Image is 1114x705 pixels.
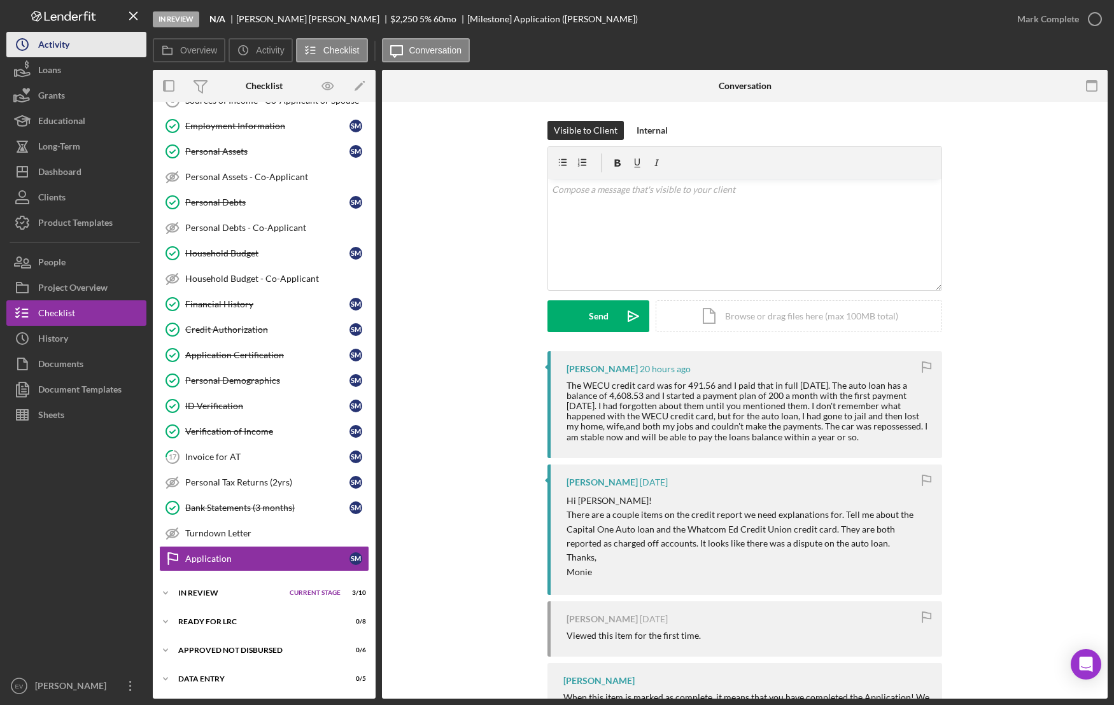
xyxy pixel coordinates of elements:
p: There are a couple items on the credit report we need explanations for. Tell me about the Capital... [567,508,929,550]
div: [PERSON_NAME] [567,614,638,624]
a: Turndown Letter [159,520,369,546]
div: Personal Debts - Co-Applicant [185,223,369,233]
div: 0 / 6 [343,646,366,654]
a: Project Overview [6,275,146,300]
div: ID Verification [185,401,349,411]
div: [PERSON_NAME] [567,364,638,374]
div: S M [349,298,362,311]
div: Application Certification [185,350,349,360]
time: 2025-09-03 06:19 [640,614,668,624]
div: S M [349,552,362,565]
div: S M [349,196,362,209]
div: Employment Information [185,121,349,131]
div: Data Entry [178,675,334,683]
button: Overview [153,38,225,62]
div: [PERSON_NAME] [PERSON_NAME] [236,14,390,24]
button: Clients [6,185,146,210]
div: Product Templates [38,210,113,239]
a: ID VerificationSM [159,393,369,419]
button: Mark Complete [1005,6,1108,32]
button: Send [547,300,649,332]
a: Credit AuthorizationSM [159,317,369,342]
div: 5 % [420,14,432,24]
button: Activity [6,32,146,57]
div: Personal Assets - Co-Applicant [185,172,369,182]
div: [Milestone] Application ([PERSON_NAME]) [467,14,638,24]
div: S M [349,323,362,336]
div: In Review [178,589,283,597]
button: Checklist [6,300,146,326]
div: History [38,326,68,354]
div: Application [185,554,349,564]
button: Long-Term [6,134,146,159]
div: Bank Statements (3 months) [185,503,349,513]
div: Clients [38,185,66,213]
time: 2025-09-23 00:38 [640,364,691,374]
a: Personal DebtsSM [159,190,369,215]
button: Checklist [296,38,368,62]
div: Conversation [719,81,772,91]
div: The WECU credit card was for 491.56 and I paid that in full [DATE]. The auto loan has a balance o... [567,380,929,442]
div: Open Intercom Messenger [1071,649,1101,680]
div: People [38,249,66,278]
div: 0 / 5 [343,675,366,683]
button: Document Templates [6,377,146,402]
a: Verification of IncomeSM [159,419,369,444]
div: Checklist [246,81,283,91]
div: S M [349,476,362,489]
div: Send [589,300,609,332]
span: Current Stage [290,589,341,597]
button: Internal [630,121,674,140]
a: Documents [6,351,146,377]
time: 2025-09-22 16:10 [640,477,668,487]
div: Documents [38,351,83,380]
div: S M [349,349,362,361]
div: 60 mo [434,14,456,24]
button: Visible to Client [547,121,624,140]
a: History [6,326,146,351]
a: Household BudgetSM [159,241,369,266]
div: S M [349,450,362,463]
label: Checklist [323,45,360,55]
button: Loans [6,57,146,83]
div: Approved Not Disbursed [178,646,334,654]
div: Activity [38,32,69,60]
a: Personal AssetsSM [159,139,369,164]
a: Financial HistorySM [159,291,369,317]
div: Personal Assets [185,146,349,157]
div: S M [349,120,362,132]
div: Financial History [185,299,349,309]
div: [PERSON_NAME] [567,477,638,487]
label: Conversation [409,45,462,55]
div: Credit Authorization [185,325,349,335]
button: Grants [6,83,146,108]
button: Sheets [6,402,146,428]
a: 17Invoice for ATSM [159,444,369,470]
a: Personal Tax Returns (2yrs)SM [159,470,369,495]
div: 0 / 8 [343,618,366,625]
div: S M [349,501,362,514]
div: S M [349,374,362,387]
label: Activity [256,45,284,55]
button: Educational [6,108,146,134]
a: Dashboard [6,159,146,185]
tspan: 17 [169,452,177,461]
a: Application CertificationSM [159,342,369,368]
div: Educational [38,108,85,137]
div: S M [349,425,362,438]
div: Checklist [38,300,75,329]
div: Viewed this item for the first time. [567,631,701,641]
a: Personal Debts - Co-Applicant [159,215,369,241]
div: Verification of Income [185,426,349,436]
div: Personal Debts [185,197,349,207]
button: Product Templates [6,210,146,235]
button: Activity [229,38,292,62]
